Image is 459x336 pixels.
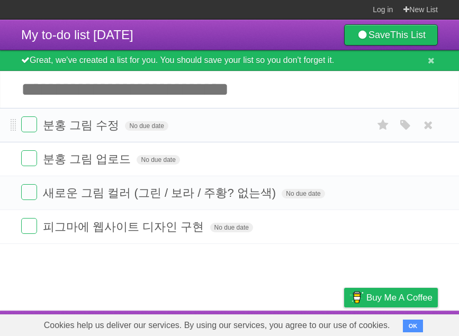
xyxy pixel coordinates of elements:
[344,24,438,46] a: SaveThis List
[21,184,37,200] label: Done
[43,186,278,199] span: 새로운 그림 컬러 (그린 / 보라 / 주황? 없는색)
[390,30,426,40] b: This List
[21,28,133,42] span: My to-do list [DATE]
[137,155,179,165] span: No due date
[282,189,325,198] span: No due date
[21,218,37,234] label: Done
[43,220,206,233] span: 피그마에 웹사이트 디자인 구현
[403,320,424,332] button: OK
[371,313,438,333] a: Suggest a feature
[21,150,37,166] label: Done
[294,313,318,333] a: Terms
[366,288,433,307] span: Buy me a coffee
[21,116,37,132] label: Done
[203,313,226,333] a: About
[125,121,168,131] span: No due date
[349,288,364,306] img: Buy me a coffee
[43,119,122,132] span: 분홍 그림 수정
[373,116,393,134] label: Star task
[43,152,133,166] span: 분홍 그림 업로드
[344,288,438,307] a: Buy me a coffee
[330,313,358,333] a: Privacy
[238,313,281,333] a: Developers
[33,315,401,336] span: Cookies help us deliver our services. By using our services, you agree to our use of cookies.
[210,223,253,232] span: No due date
